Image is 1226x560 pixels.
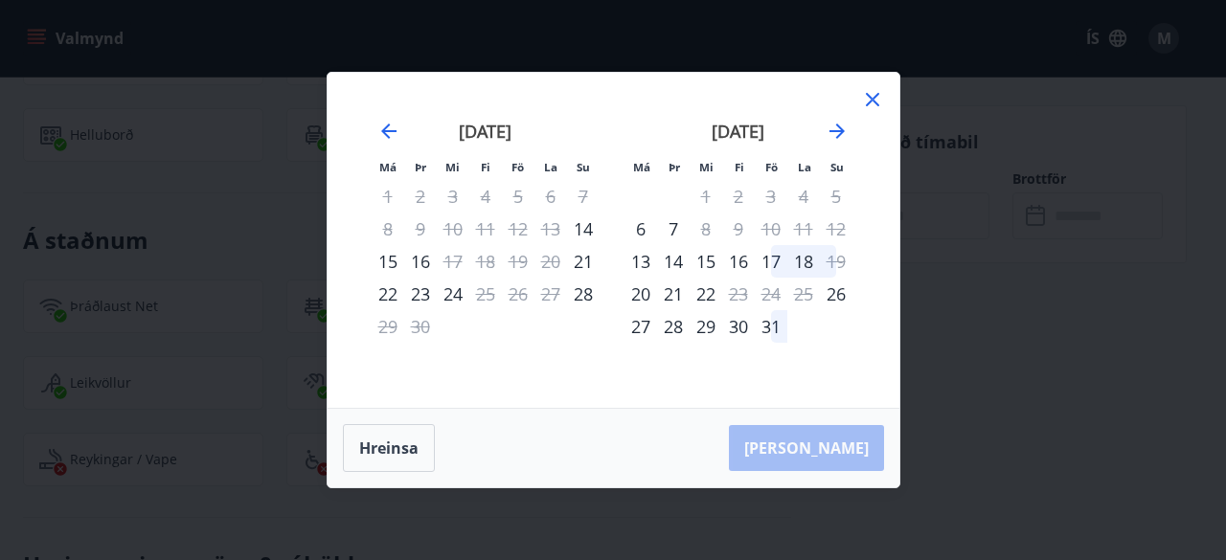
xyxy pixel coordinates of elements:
td: Not available. þriðjudagur, 2. september 2025 [404,180,437,213]
td: Choose þriðjudagur, 14. október 2025 as your check-in date. It’s available. [657,245,690,278]
td: Not available. föstudagur, 12. september 2025 [502,213,534,245]
td: Choose mánudagur, 15. september 2025 as your check-in date. It’s available. [372,245,404,278]
td: Choose föstudagur, 31. október 2025 as your check-in date. It’s available. [755,310,787,343]
div: 16 [404,245,437,278]
div: 15 [372,245,404,278]
td: Choose mánudagur, 27. október 2025 as your check-in date. It’s available. [624,310,657,343]
td: Choose sunnudagur, 14. september 2025 as your check-in date. It’s available. [567,213,600,245]
div: Aðeins útritun í boði [722,278,755,310]
small: Þr [669,160,680,174]
small: La [798,160,811,174]
div: Aðeins útritun í boði [437,245,469,278]
div: Move backward to switch to the previous month. [377,120,400,143]
div: 15 [690,245,722,278]
td: Not available. þriðjudagur, 30. september 2025 [404,310,437,343]
td: Not available. laugardagur, 13. september 2025 [534,213,567,245]
td: Not available. laugardagur, 20. september 2025 [534,245,567,278]
td: Not available. laugardagur, 25. október 2025 [787,278,820,310]
small: Má [379,160,397,174]
div: Aðeins innritun í boði [567,245,600,278]
div: Calendar [351,96,876,385]
td: Not available. miðvikudagur, 3. september 2025 [437,180,469,213]
td: Choose þriðjudagur, 23. september 2025 as your check-in date. It’s available. [404,278,437,310]
small: Su [577,160,590,174]
td: Not available. miðvikudagur, 17. september 2025 [437,245,469,278]
div: 24 [437,278,469,310]
td: Choose þriðjudagur, 21. október 2025 as your check-in date. It’s available. [657,278,690,310]
div: 22 [372,278,404,310]
div: 14 [657,245,690,278]
div: 17 [755,245,787,278]
td: Not available. laugardagur, 11. október 2025 [787,213,820,245]
td: Not available. mánudagur, 29. september 2025 [372,310,404,343]
div: Aðeins innritun í boði [820,278,852,310]
div: 21 [657,278,690,310]
td: Not available. fimmtudagur, 18. september 2025 [469,245,502,278]
div: 30 [722,310,755,343]
small: La [544,160,557,174]
small: Má [633,160,650,174]
div: 23 [404,278,437,310]
td: Choose föstudagur, 17. október 2025 as your check-in date. It’s available. [755,245,787,278]
td: Not available. föstudagur, 19. september 2025 [502,245,534,278]
td: Not available. fimmtudagur, 11. september 2025 [469,213,502,245]
div: Aðeins útritun í boði [820,245,852,278]
td: Choose miðvikudagur, 22. október 2025 as your check-in date. It’s available. [690,278,722,310]
td: Not available. miðvikudagur, 1. október 2025 [690,180,722,213]
td: Choose mánudagur, 6. október 2025 as your check-in date. It’s available. [624,213,657,245]
td: Not available. föstudagur, 24. október 2025 [755,278,787,310]
td: Choose fimmtudagur, 30. október 2025 as your check-in date. It’s available. [722,310,755,343]
div: Aðeins innritun í boði [624,278,657,310]
td: Not available. laugardagur, 27. september 2025 [534,278,567,310]
td: Not available. föstudagur, 5. september 2025 [502,180,534,213]
td: Not available. sunnudagur, 5. október 2025 [820,180,852,213]
small: Mi [445,160,460,174]
td: Choose þriðjudagur, 16. september 2025 as your check-in date. It’s available. [404,245,437,278]
td: Not available. föstudagur, 3. október 2025 [755,180,787,213]
td: Not available. mánudagur, 8. september 2025 [372,213,404,245]
div: Aðeins innritun í boði [567,278,600,310]
td: Not available. sunnudagur, 7. september 2025 [567,180,600,213]
td: Not available. mánudagur, 1. september 2025 [372,180,404,213]
td: Choose sunnudagur, 26. október 2025 as your check-in date. It’s available. [820,278,852,310]
td: Not available. fimmtudagur, 4. september 2025 [469,180,502,213]
td: Not available. fimmtudagur, 25. september 2025 [469,278,502,310]
div: 18 [787,245,820,278]
div: 22 [690,278,722,310]
small: Mi [699,160,714,174]
td: Not available. fimmtudagur, 9. október 2025 [722,213,755,245]
div: Aðeins innritun í boði [624,245,657,278]
td: Choose laugardagur, 18. október 2025 as your check-in date. It’s available. [787,245,820,278]
td: Choose mánudagur, 20. október 2025 as your check-in date. It’s available. [624,278,657,310]
div: Aðeins útritun í boði [372,310,404,343]
td: Choose fimmtudagur, 16. október 2025 as your check-in date. It’s available. [722,245,755,278]
div: Aðeins innritun í boði [624,213,657,245]
td: Not available. miðvikudagur, 8. október 2025 [690,213,722,245]
button: Hreinsa [343,424,435,472]
div: 16 [722,245,755,278]
td: Choose miðvikudagur, 24. september 2025 as your check-in date. It’s available. [437,278,469,310]
td: Not available. föstudagur, 10. október 2025 [755,213,787,245]
div: Aðeins útritun í boði [469,278,502,310]
td: Not available. fimmtudagur, 2. október 2025 [722,180,755,213]
small: Fö [511,160,524,174]
small: Fö [765,160,778,174]
div: 29 [690,310,722,343]
div: Aðeins innritun í boði [567,213,600,245]
div: 28 [657,310,690,343]
td: Choose miðvikudagur, 15. október 2025 as your check-in date. It’s available. [690,245,722,278]
small: Þr [415,160,426,174]
td: Not available. sunnudagur, 19. október 2025 [820,245,852,278]
td: Choose sunnudagur, 21. september 2025 as your check-in date. It’s available. [567,245,600,278]
td: Not available. föstudagur, 26. september 2025 [502,278,534,310]
td: Not available. laugardagur, 6. september 2025 [534,180,567,213]
td: Choose þriðjudagur, 28. október 2025 as your check-in date. It’s available. [657,310,690,343]
strong: [DATE] [712,120,764,143]
small: Fi [481,160,490,174]
strong: [DATE] [459,120,511,143]
div: 27 [624,310,657,343]
td: Choose mánudagur, 22. september 2025 as your check-in date. It’s available. [372,278,404,310]
td: Choose mánudagur, 13. október 2025 as your check-in date. It’s available. [624,245,657,278]
td: Not available. laugardagur, 4. október 2025 [787,180,820,213]
td: Not available. þriðjudagur, 9. september 2025 [404,213,437,245]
